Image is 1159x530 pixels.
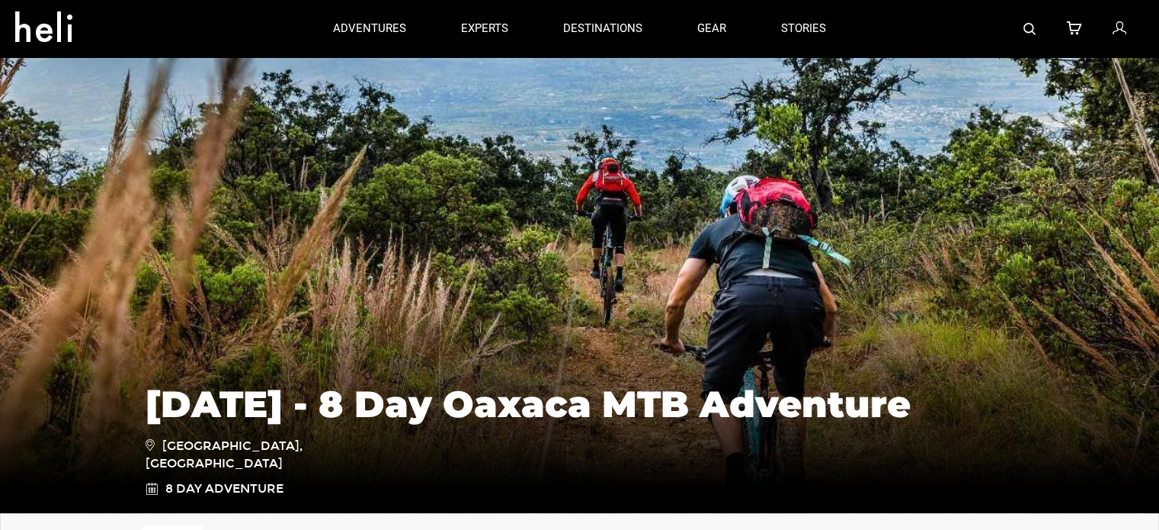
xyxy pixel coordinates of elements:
[563,21,642,37] p: destinations
[146,436,363,473] span: [GEOGRAPHIC_DATA], [GEOGRAPHIC_DATA]
[333,21,406,37] p: adventures
[1023,23,1036,35] img: search-bar-icon.svg
[461,21,508,37] p: experts
[146,384,1014,425] h1: [DATE] - 8 Day Oaxaca MTB Adventure
[165,480,283,498] span: 8 Day Adventure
